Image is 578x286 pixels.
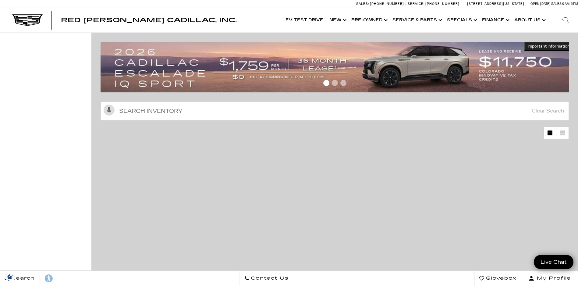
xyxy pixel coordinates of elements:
a: [STREET_ADDRESS][US_STATE] [467,2,524,6]
button: Open user profile menu [521,271,578,286]
section: Click to Open Cookie Consent Modal [3,273,17,280]
a: Red [PERSON_NAME] Cadillac, Inc. [61,17,237,23]
a: Sales: [PHONE_NUMBER] [356,2,406,5]
span: Service: [408,2,424,6]
span: My Profile [534,274,571,283]
a: Glovebox [474,271,521,286]
span: Go to slide 2 [332,80,338,86]
svg: Click to toggle on voice search [104,105,115,116]
span: Search [9,274,35,283]
a: Finance [479,8,511,32]
button: Important Information [524,42,573,51]
a: Contact Us [239,271,293,286]
img: 2509-September-FOM-Escalade-IQ-Lease9 [101,42,573,92]
a: Service & Parts [389,8,444,32]
span: Live Chat [537,259,570,266]
img: Cadillac Dark Logo with Cadillac White Text [12,14,43,26]
span: [PHONE_NUMBER] [370,2,404,6]
a: Specials [444,8,479,32]
a: EV Test Drive [282,8,326,32]
span: Glovebox [484,274,516,283]
span: [PHONE_NUMBER] [425,2,459,6]
span: Go to slide 1 [323,80,329,86]
span: Sales: [356,2,369,6]
a: New [326,8,348,32]
span: Go to slide 3 [340,80,346,86]
a: Service: [PHONE_NUMBER] [406,2,461,5]
span: Red [PERSON_NAME] Cadillac, Inc. [61,16,237,24]
input: Search Inventory [101,102,569,120]
span: 9 AM-6 PM [562,2,578,6]
span: Contact Us [249,274,289,283]
a: Pre-Owned [348,8,389,32]
span: Important Information [528,44,570,49]
img: Opt-Out Icon [3,273,17,280]
a: About Us [511,8,548,32]
span: Sales: [551,2,562,6]
a: Live Chat [534,255,573,269]
span: Open [DATE] [530,2,551,6]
